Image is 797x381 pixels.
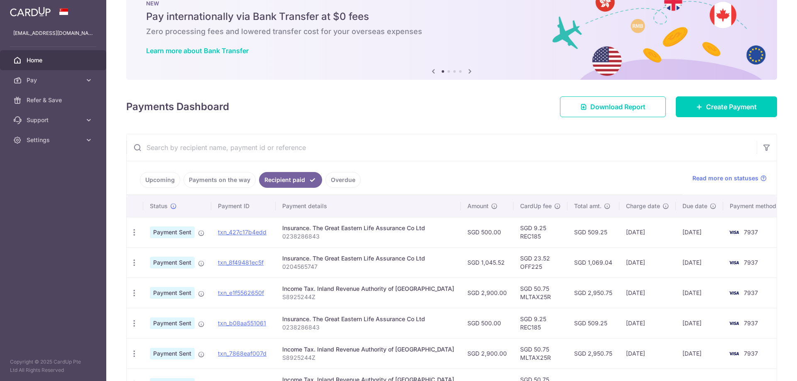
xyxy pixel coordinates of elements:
a: txn_427c17b4edd [218,229,266,236]
a: Payments on the way [183,172,256,188]
td: [DATE] [676,338,723,369]
span: Payment Sent [150,348,195,359]
th: Payment ID [211,195,276,217]
span: Settings [27,136,81,144]
td: SGD 50.75 MLTAX25R [513,338,567,369]
p: 0238286843 [282,323,454,332]
div: Insurance. The Great Eastern Life Assurance Co Ltd [282,315,454,323]
div: Income Tax. Inland Revenue Authority of [GEOGRAPHIC_DATA] [282,345,454,354]
span: Total amt. [574,202,601,210]
td: [DATE] [676,308,723,338]
td: SGD 9.25 REC185 [513,217,567,247]
span: Read more on statuses [692,174,758,182]
span: Payment Sent [150,287,195,299]
td: [DATE] [676,278,723,308]
a: txn_b08aa551061 [218,320,266,327]
div: Income Tax. Inland Revenue Authority of [GEOGRAPHIC_DATA] [282,285,454,293]
td: SGD 1,069.04 [567,247,619,278]
p: 0238286843 [282,232,454,241]
a: Learn more about Bank Transfer [146,47,249,55]
h6: Zero processing fees and lowered transfer cost for your overseas expenses [146,27,757,37]
a: Recipient paid [259,172,322,188]
span: Pay [27,76,81,84]
span: 7937 [744,229,758,236]
img: Bank Card [726,288,742,298]
span: Home [27,56,81,64]
a: Download Report [560,96,666,117]
th: Payment details [276,195,461,217]
span: CardUp fee [520,202,552,210]
input: Search by recipient name, payment id or reference [127,134,757,161]
a: Read more on statuses [692,174,767,182]
td: SGD 9.25 REC185 [513,308,567,338]
span: Download Report [590,102,645,112]
td: SGD 509.25 [567,217,619,247]
div: Insurance. The Great Eastern Life Assurance Co Ltd [282,254,454,263]
span: 7937 [744,350,758,357]
h4: Payments Dashboard [126,99,229,114]
p: [EMAIL_ADDRESS][DOMAIN_NAME] [13,29,93,37]
img: Bank Card [726,258,742,268]
img: Bank Card [726,349,742,359]
p: 0204565747 [282,263,454,271]
td: [DATE] [619,308,676,338]
a: Upcoming [140,172,180,188]
span: Refer & Save [27,96,81,104]
td: SGD 1,045.52 [461,247,513,278]
img: Bank Card [726,227,742,237]
span: Status [150,202,168,210]
td: SGD 500.00 [461,308,513,338]
td: SGD 2,950.75 [567,338,619,369]
span: Charge date [626,202,660,210]
span: 7937 [744,259,758,266]
span: 7937 [744,289,758,296]
a: Create Payment [676,96,777,117]
a: txn_e1f5562650f [218,289,264,296]
div: Insurance. The Great Eastern Life Assurance Co Ltd [282,224,454,232]
td: SGD 2,900.00 [461,338,513,369]
span: Payment Sent [150,226,195,238]
h5: Pay internationally via Bank Transfer at $0 fees [146,10,757,23]
td: [DATE] [619,278,676,308]
td: SGD 2,900.00 [461,278,513,308]
span: Help [19,6,36,13]
td: [DATE] [676,247,723,278]
span: Support [27,116,81,124]
p: S8925244Z [282,293,454,301]
img: Bank Card [726,318,742,328]
span: Due date [682,202,707,210]
img: CardUp [10,7,51,17]
span: 7937 [744,320,758,327]
td: SGD 50.75 MLTAX25R [513,278,567,308]
a: txn_8f49481ec5f [218,259,264,266]
td: SGD 500.00 [461,217,513,247]
span: Payment Sent [150,257,195,268]
a: Overdue [325,172,361,188]
td: [DATE] [619,217,676,247]
td: SGD 509.25 [567,308,619,338]
td: [DATE] [676,217,723,247]
p: S8925244Z [282,354,454,362]
td: [DATE] [619,338,676,369]
span: Payment Sent [150,317,195,329]
span: Create Payment [706,102,757,112]
th: Payment method [723,195,786,217]
td: SGD 2,950.75 [567,278,619,308]
td: SGD 23.52 OFF225 [513,247,567,278]
a: txn_7868eaf007d [218,350,266,357]
span: Amount [467,202,489,210]
td: [DATE] [619,247,676,278]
